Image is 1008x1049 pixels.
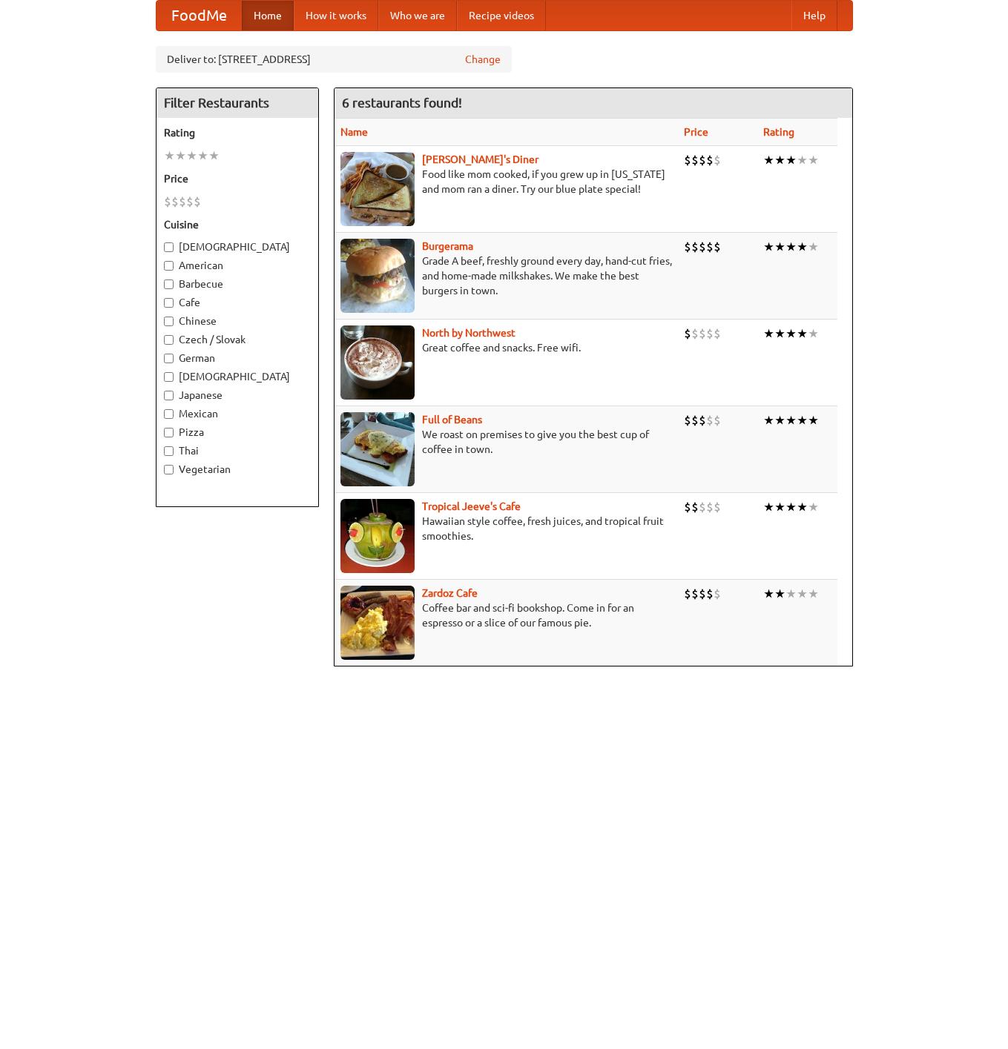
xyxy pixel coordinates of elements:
[208,148,220,164] li: ★
[714,239,721,255] li: $
[684,152,691,168] li: $
[774,325,785,342] li: ★
[808,152,819,168] li: ★
[171,193,179,210] li: $
[785,152,797,168] li: ★
[684,126,708,138] a: Price
[774,412,785,428] li: ★
[422,327,515,339] a: North by Northwest
[156,46,512,73] div: Deliver to: [STREET_ADDRESS]
[699,412,706,428] li: $
[808,586,819,602] li: ★
[684,499,691,515] li: $
[164,465,174,474] input: Vegetarian
[763,126,794,138] a: Rating
[164,369,311,384] label: [DEMOGRAPHIC_DATA]
[797,412,808,428] li: ★
[194,193,201,210] li: $
[684,586,691,602] li: $
[714,499,721,515] li: $
[699,239,706,255] li: $
[164,314,311,328] label: Chinese
[340,254,672,298] p: Grade A beef, freshly ground every day, hand-cut fries, and home-made milkshakes. We make the bes...
[164,409,174,419] input: Mexican
[774,152,785,168] li: ★
[186,193,194,210] li: $
[164,446,174,456] input: Thai
[706,499,714,515] li: $
[340,586,415,660] img: zardoz.jpg
[763,412,774,428] li: ★
[706,412,714,428] li: $
[164,443,311,458] label: Thai
[164,193,171,210] li: $
[797,152,808,168] li: ★
[164,351,311,365] label: German
[164,425,311,440] label: Pizza
[808,325,819,342] li: ★
[164,125,311,140] h5: Rating
[340,499,415,573] img: jeeves.jpg
[340,325,415,400] img: north.jpg
[714,152,721,168] li: $
[791,1,837,30] a: Help
[797,325,808,342] li: ★
[763,499,774,515] li: ★
[164,388,311,403] label: Japanese
[763,586,774,602] li: ★
[422,240,473,252] a: Burgerama
[706,152,714,168] li: $
[340,514,672,543] p: Hawaiian style coffee, fresh juices, and tropical fruit smoothies.
[164,354,174,363] input: German
[785,325,797,342] li: ★
[774,239,785,255] li: ★
[684,412,691,428] li: $
[763,239,774,255] li: ★
[699,586,706,602] li: $
[457,1,546,30] a: Recipe videos
[691,412,699,428] li: $
[164,171,311,186] h5: Price
[763,325,774,342] li: ★
[785,239,797,255] li: ★
[706,239,714,255] li: $
[340,427,672,457] p: We roast on premises to give you the best cup of coffee in town.
[774,586,785,602] li: ★
[164,391,174,400] input: Japanese
[797,239,808,255] li: ★
[164,258,311,273] label: American
[785,586,797,602] li: ★
[706,325,714,342] li: $
[197,148,208,164] li: ★
[164,217,311,232] h5: Cuisine
[164,406,311,421] label: Mexican
[706,586,714,602] li: $
[164,261,174,271] input: American
[691,152,699,168] li: $
[699,325,706,342] li: $
[340,126,368,138] a: Name
[164,239,311,254] label: [DEMOGRAPHIC_DATA]
[422,153,538,165] a: [PERSON_NAME]'s Diner
[422,500,521,512] a: Tropical Jeeve's Cafe
[164,277,311,291] label: Barbecue
[684,239,691,255] li: $
[186,148,197,164] li: ★
[808,499,819,515] li: ★
[465,52,501,67] a: Change
[175,148,186,164] li: ★
[714,412,721,428] li: $
[422,414,482,426] a: Full of Beans
[340,152,415,226] img: sallys.jpg
[797,499,808,515] li: ★
[378,1,457,30] a: Who we are
[422,587,478,599] a: Zardoz Cafe
[342,96,462,110] ng-pluralize: 6 restaurants found!
[340,167,672,196] p: Food like mom cooked, if you grew up in [US_STATE] and mom ran a diner. Try our blue plate special!
[774,499,785,515] li: ★
[340,340,672,355] p: Great coffee and snacks. Free wifi.
[164,148,175,164] li: ★
[164,295,311,310] label: Cafe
